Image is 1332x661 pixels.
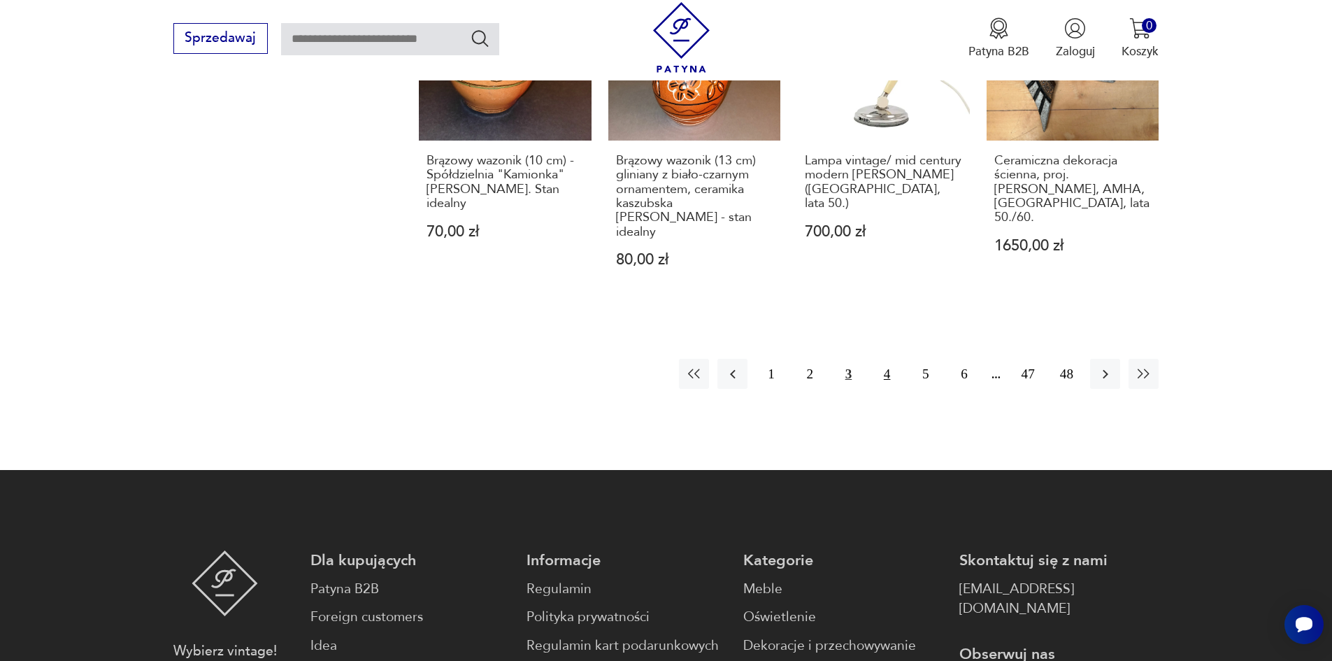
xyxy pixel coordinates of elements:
[310,579,510,599] a: Patyna B2B
[427,225,584,239] p: 70,00 zł
[872,359,902,389] button: 4
[756,359,786,389] button: 1
[968,43,1029,59] p: Patyna B2B
[470,28,490,48] button: Szukaj
[1064,17,1086,39] img: Ikonka użytkownika
[310,607,510,627] a: Foreign customers
[1052,359,1082,389] button: 48
[795,359,825,389] button: 2
[310,636,510,656] a: Idea
[527,579,726,599] a: Regulamin
[527,550,726,571] p: Informacje
[1122,43,1159,59] p: Koszyk
[427,154,584,211] h3: Brązowy wazonik (10 cm) - Spółdzielnia "Kamionka" [PERSON_NAME]. Stan idealny
[949,359,979,389] button: 6
[1129,17,1151,39] img: Ikona koszyka
[646,2,717,73] img: Patyna - sklep z meblami i dekoracjami vintage
[1056,17,1095,59] button: Zaloguj
[994,239,1152,253] p: 1650,00 zł
[910,359,940,389] button: 5
[616,154,773,239] h3: Brązowy wazonik (13 cm) gliniany z biało-czarnym ornamentem, ceramika kaszubska [PERSON_NAME] - s...
[1284,605,1324,644] iframe: Smartsupp widget button
[173,23,268,54] button: Sprzedawaj
[743,636,943,656] a: Dekoracje i przechowywanie
[1142,18,1156,33] div: 0
[173,34,268,45] a: Sprzedawaj
[833,359,864,389] button: 3
[1013,359,1043,389] button: 47
[959,550,1159,571] p: Skontaktuj się z nami
[988,17,1010,39] img: Ikona medalu
[192,550,258,616] img: Patyna - sklep z meblami i dekoracjami vintage
[527,636,726,656] a: Regulamin kart podarunkowych
[968,17,1029,59] button: Patyna B2B
[616,253,773,267] p: 80,00 zł
[805,225,962,239] p: 700,00 zł
[743,550,943,571] p: Kategorie
[805,154,962,211] h3: Lampa vintage/ mid century modern [PERSON_NAME] ([GEOGRAPHIC_DATA], lata 50.)
[959,579,1159,620] a: [EMAIL_ADDRESS][DOMAIN_NAME]
[1056,43,1095,59] p: Zaloguj
[743,607,943,627] a: Oświetlenie
[1122,17,1159,59] button: 0Koszyk
[310,550,510,571] p: Dla kupujących
[527,607,726,627] a: Polityka prywatności
[743,579,943,599] a: Meble
[968,17,1029,59] a: Ikona medaluPatyna B2B
[994,154,1152,225] h3: Ceramiczna dekoracja ścienna, proj. [PERSON_NAME], AMHA, [GEOGRAPHIC_DATA], lata 50./60.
